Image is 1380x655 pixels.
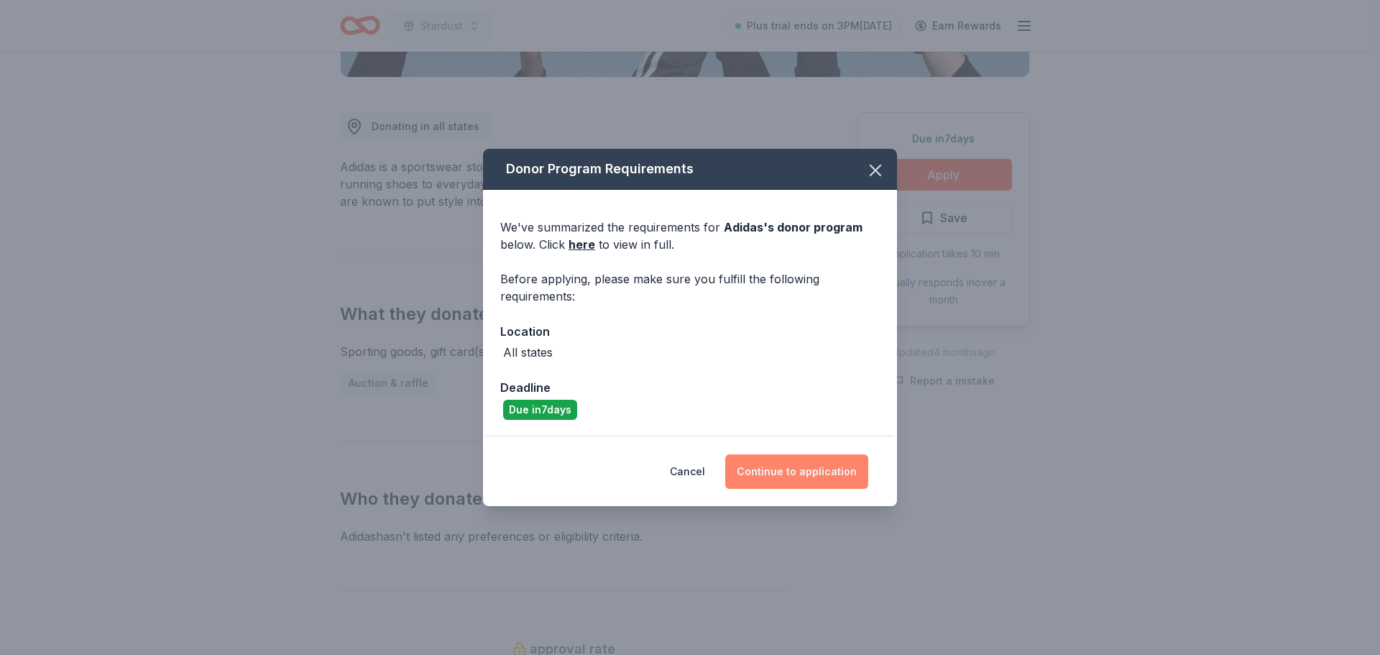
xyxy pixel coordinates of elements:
[500,378,880,397] div: Deadline
[500,322,880,341] div: Location
[725,454,868,489] button: Continue to application
[500,270,880,305] div: Before applying, please make sure you fulfill the following requirements:
[724,220,862,234] span: Adidas 's donor program
[503,400,577,420] div: Due in 7 days
[483,149,897,190] div: Donor Program Requirements
[670,454,705,489] button: Cancel
[503,344,553,361] div: All states
[500,219,880,253] div: We've summarized the requirements for below. Click to view in full.
[569,236,595,253] a: here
